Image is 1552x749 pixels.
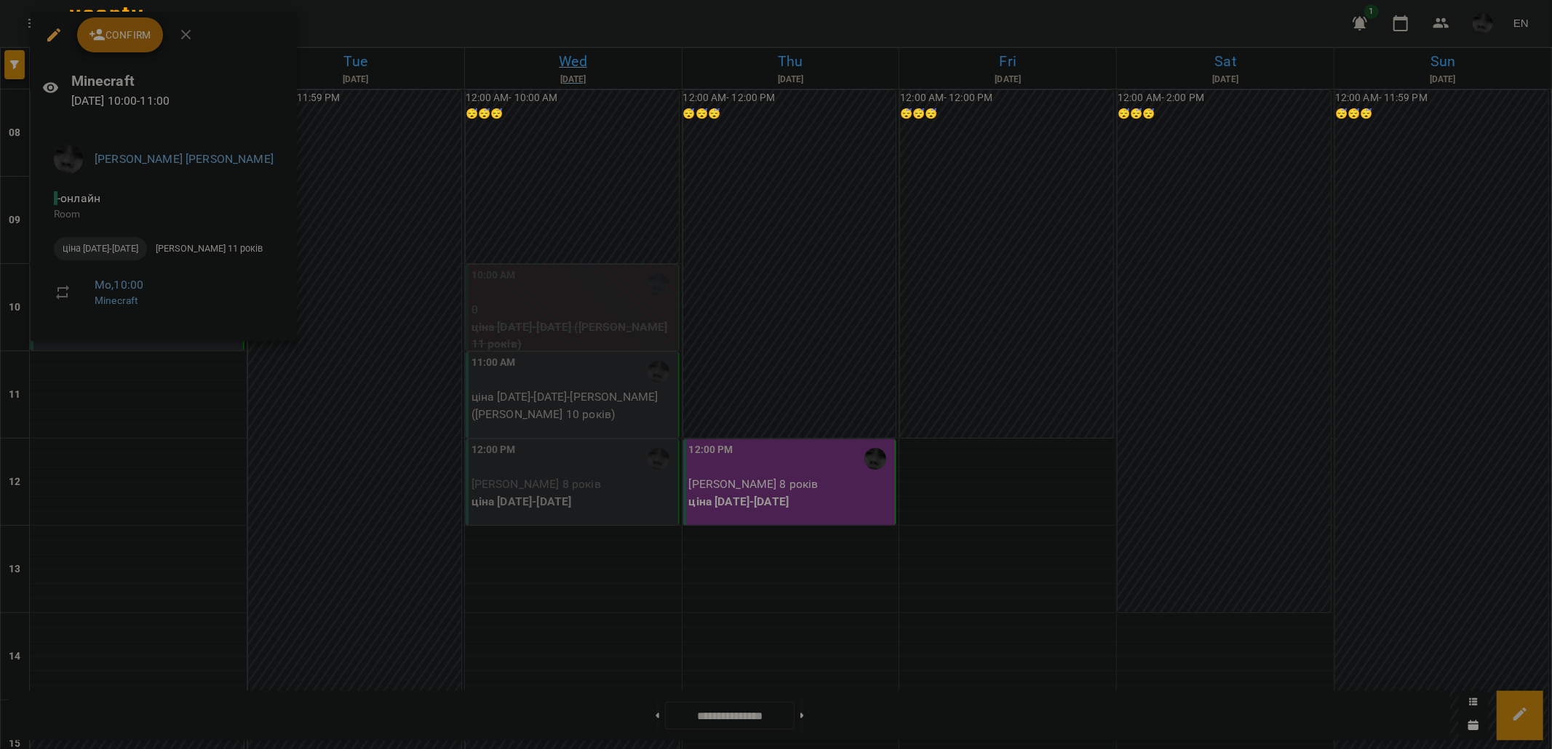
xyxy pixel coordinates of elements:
[54,242,147,255] span: ціна [DATE]-[DATE]
[95,152,274,166] a: [PERSON_NAME] [PERSON_NAME]
[71,70,285,92] h6: Minecraft
[95,295,138,306] a: Minecraft
[54,207,274,222] p: Room
[147,237,271,260] div: [PERSON_NAME] 11 років
[77,17,163,52] button: Confirm
[95,278,143,292] a: Mo , 10:00
[54,145,83,174] img: c21352688f5787f21f3ea42016bcdd1d.jpg
[71,92,285,110] p: [DATE] 10:00 - 11:00
[89,26,151,44] span: Confirm
[54,191,103,205] span: - онлайн
[147,242,271,255] span: [PERSON_NAME] 11 років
